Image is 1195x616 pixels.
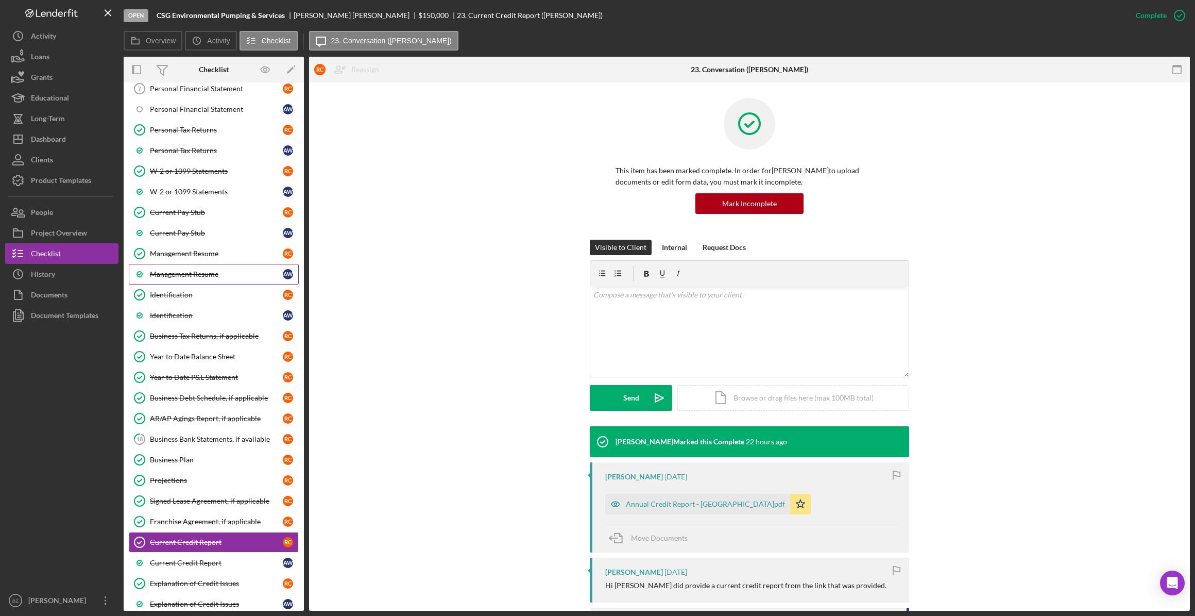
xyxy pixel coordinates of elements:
div: Educational [31,88,69,111]
a: 7Personal Financial StatementRC [129,78,299,99]
button: Visible to Client [590,240,652,255]
time: 2025-09-29 16:50 [664,473,687,481]
div: R C [283,125,293,135]
div: R C [283,475,293,486]
div: Dashboard [31,129,66,152]
a: History [5,264,118,285]
div: Year to Date P&L Statement [150,373,283,381]
div: Personal Financial Statement [150,105,283,113]
div: R C [283,352,293,362]
div: Open Intercom Messenger [1160,571,1185,595]
button: Send [590,385,672,411]
div: Checklist [199,65,229,74]
a: Grants [5,67,118,88]
div: Personal Financial Statement [150,85,283,93]
button: Internal [657,240,692,255]
button: Checklist [240,31,298,51]
div: Explanation of Credit Issues [150,600,283,608]
a: Explanation of Credit IssuesAW [129,594,299,614]
div: R C [283,496,293,506]
div: Projections [150,476,283,485]
div: People [31,202,53,225]
a: Current Pay StubAW [129,223,299,243]
a: Personal Tax ReturnsAW [129,140,299,161]
button: Request Docs [697,240,751,255]
button: Dashboard [5,129,118,149]
button: Clients [5,149,118,170]
div: R C [283,248,293,259]
button: Move Documents [605,525,698,551]
div: Management Resume [150,249,283,258]
a: Current Credit ReportAW [129,553,299,573]
div: Business Tax Returns, if applicable [150,332,283,340]
a: Current Pay StubRC [129,202,299,223]
div: [PERSON_NAME] [605,568,663,576]
a: IdentificationRC [129,285,299,305]
div: Management Resume [150,270,283,278]
button: Long-Term [5,108,118,129]
a: Current Credit ReportRC [129,532,299,553]
button: Activity [5,26,118,46]
div: Loans [31,46,49,70]
div: R C [283,413,293,424]
button: Documents [5,285,118,305]
button: Activity [185,31,236,51]
div: Business Bank Statements, if available [150,435,283,443]
div: Activity [31,26,56,49]
div: A W [283,187,293,197]
button: Document Templates [5,305,118,326]
div: R C [283,434,293,444]
span: $150,000 [418,11,449,20]
a: W-2 or 1099 StatementsAW [129,181,299,202]
div: R C [283,393,293,403]
div: Documents [31,285,67,308]
div: R C [314,64,326,75]
a: Franchise Agreement, if applicableRC [129,511,299,532]
div: A W [283,558,293,568]
a: Business Debt Schedule, if applicableRC [129,388,299,408]
div: A W [283,599,293,609]
tspan: 18 [136,436,143,442]
label: Checklist [262,37,291,45]
div: R C [283,537,293,547]
div: R C [283,84,293,94]
div: R C [283,166,293,176]
div: [PERSON_NAME] [26,590,93,613]
a: IdentificationAW [129,305,299,326]
div: Reassign [351,59,379,80]
div: Current Credit Report [150,538,283,546]
button: Complete [1125,5,1190,26]
div: Project Overview [31,223,87,246]
div: R C [283,455,293,465]
div: Checklist [31,243,61,267]
div: Year to Date Balance Sheet [150,353,283,361]
label: 23. Conversation ([PERSON_NAME]) [331,37,452,45]
button: Mark Incomplete [695,193,804,214]
label: Overview [146,37,176,45]
button: Loans [5,46,118,67]
div: Business Plan [150,456,283,464]
a: Personal Financial StatementAW [129,99,299,120]
div: Identification [150,291,283,299]
div: A W [283,145,293,156]
button: Overview [124,31,182,51]
div: Explanation of Credit Issues [150,579,283,588]
div: [PERSON_NAME] [PERSON_NAME] [294,11,418,20]
div: 23. Current Credit Report ([PERSON_NAME]) [457,11,603,20]
a: 18Business Bank Statements, if availableRC [129,429,299,449]
div: Long-Term [31,108,65,131]
a: Product Templates [5,170,118,191]
a: Project Overview [5,223,118,243]
a: W-2 or 1099 StatementsRC [129,161,299,181]
div: Send [623,385,639,411]
div: Product Templates [31,170,91,193]
div: Franchise Agreement, if applicable [150,518,283,526]
span: Move Documents [631,534,688,542]
button: Checklist [5,243,118,264]
div: A W [283,104,293,114]
button: BZ[PERSON_NAME] [5,590,118,611]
